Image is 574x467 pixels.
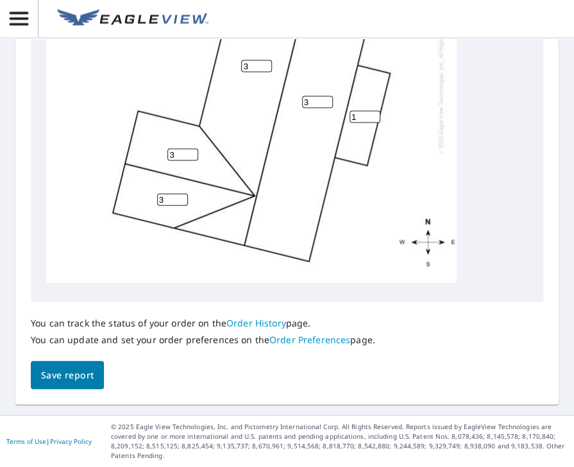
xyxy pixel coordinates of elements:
[269,334,350,346] a: Order Preferences
[6,437,46,446] a: Terms of Use
[49,2,216,37] a: EV Logo
[31,334,375,346] p: You can update and set your order preferences on the page.
[226,317,286,329] a: Order History
[111,422,568,461] p: © 2025 Eagle View Technologies, Inc. and Pictometry International Corp. All Rights Reserved. Repo...
[50,437,92,446] a: Privacy Policy
[6,437,92,445] p: |
[31,361,104,390] button: Save report
[57,10,208,29] img: EV Logo
[41,368,94,384] span: Save report
[31,318,375,329] p: You can track the status of your order on the page.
